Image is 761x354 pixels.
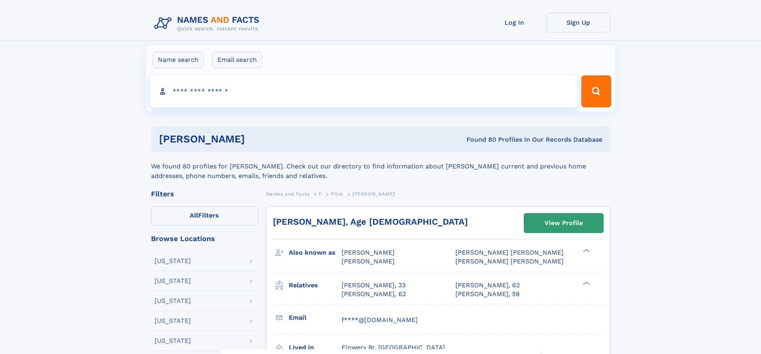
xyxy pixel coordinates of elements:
[190,212,198,219] span: All
[342,344,445,351] span: Flowery Br, [GEOGRAPHIC_DATA]
[153,51,204,68] label: Name search
[319,189,322,199] a: F
[155,338,191,344] div: [US_STATE]
[581,281,590,286] div: ❯
[581,75,611,107] button: Search Button
[331,189,343,199] a: Filuk
[319,191,322,197] span: F
[151,190,258,198] div: Filters
[455,249,564,256] span: [PERSON_NAME] [PERSON_NAME]
[546,13,610,32] a: Sign Up
[342,290,406,299] a: [PERSON_NAME], 62
[342,257,395,265] span: [PERSON_NAME]
[155,298,191,304] div: [US_STATE]
[356,135,602,144] div: Found 80 Profiles In Our Records Database
[289,311,342,324] h3: Email
[455,290,520,299] a: [PERSON_NAME], 59
[544,214,583,232] div: View Profile
[151,13,266,34] img: Logo Names and Facts
[212,51,262,68] label: Email search
[483,13,546,32] a: Log In
[159,134,356,144] h1: [PERSON_NAME]
[524,214,603,233] a: View Profile
[331,191,343,197] span: Filuk
[155,258,191,264] div: [US_STATE]
[342,281,405,290] a: [PERSON_NAME], 33
[455,257,564,265] span: [PERSON_NAME] [PERSON_NAME]
[266,189,310,199] a: Names and Facts
[155,278,191,284] div: [US_STATE]
[581,248,590,253] div: ❯
[151,206,258,225] label: Filters
[155,318,191,324] div: [US_STATE]
[151,152,610,181] div: We found 80 profiles for [PERSON_NAME]. Check out our directory to find information about [PERSON...
[289,246,342,259] h3: Also known as
[352,191,395,197] span: [PERSON_NAME]
[342,249,395,256] span: [PERSON_NAME]
[151,235,258,242] div: Browse Locations
[273,217,468,227] a: [PERSON_NAME], Age [DEMOGRAPHIC_DATA]
[455,281,520,290] a: [PERSON_NAME], 62
[289,279,342,292] h3: Relatives
[150,75,578,107] input: search input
